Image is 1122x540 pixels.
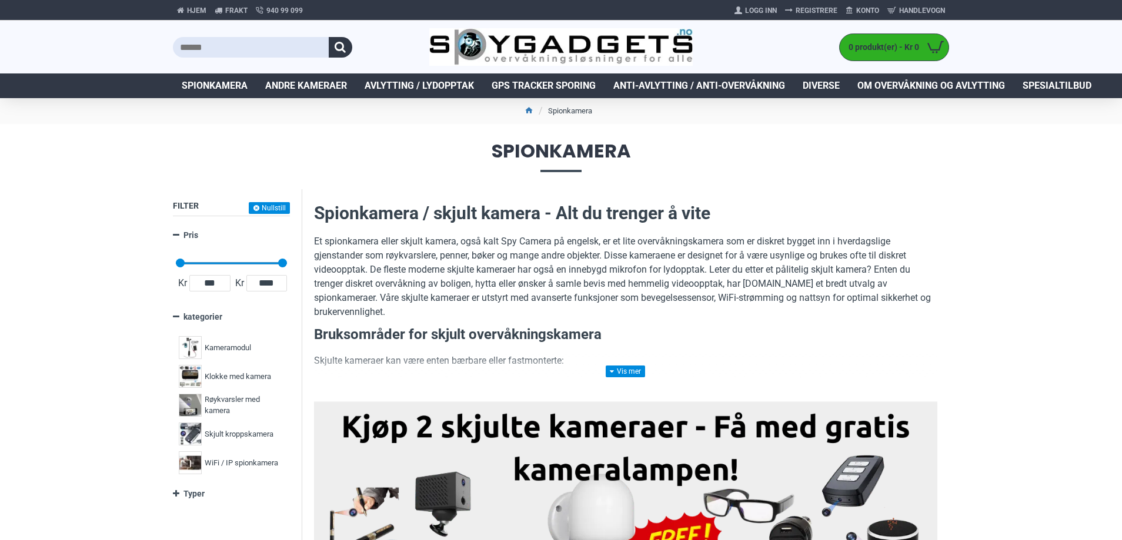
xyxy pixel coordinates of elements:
span: Avlytting / Lydopptak [365,79,474,93]
a: Logg Inn [730,1,781,20]
span: 940 99 099 [266,5,303,16]
img: Kameramodul [179,336,202,359]
a: Typer [173,484,290,504]
img: SpyGadgets.no [429,28,693,66]
span: Spionkamera [173,142,949,172]
a: Handlevogn [883,1,949,20]
a: Spionkamera [173,73,256,98]
a: Registrere [781,1,841,20]
a: Konto [841,1,883,20]
span: Skjult kroppskamera [205,428,273,440]
span: Spionkamera [182,79,248,93]
button: Nullstill [249,202,290,214]
a: GPS Tracker Sporing [483,73,605,98]
span: Spesialtilbud [1023,79,1091,93]
span: Andre kameraer [265,79,347,93]
img: Klokke med kamera [179,365,202,388]
span: Om overvåkning og avlytting [857,79,1005,93]
span: 0 produkt(er) - Kr 0 [840,41,922,53]
span: Hjem [187,5,206,16]
strong: Bærbare spionkameraer: [338,375,445,386]
span: Konto [856,5,879,16]
a: Spesialtilbud [1014,73,1100,98]
img: Røykvarsler med kamera [179,394,202,417]
span: Klokke med kamera [205,371,271,383]
li: Disse kan tas med overalt og brukes til skjult filming i situasjoner der diskresjon er nødvendig ... [338,374,937,402]
span: Logg Inn [745,5,777,16]
a: Pris [173,225,290,246]
span: GPS Tracker Sporing [492,79,596,93]
p: Et spionkamera eller skjult kamera, også kalt Spy Camera på engelsk, er et lite overvåkningskamer... [314,234,937,319]
a: Diverse [794,73,849,98]
span: WiFi / IP spionkamera [205,457,278,469]
span: Diverse [803,79,840,93]
span: Filter [173,201,199,210]
span: Registrere [796,5,837,16]
p: Skjulte kameraer kan være enten bærbare eller fastmonterte: [314,354,937,368]
a: 0 produkt(er) - Kr 0 [840,34,949,61]
a: Om overvåkning og avlytting [849,73,1014,98]
span: Kameramodul [205,342,251,354]
a: kategorier [173,307,290,327]
span: Røykvarsler med kamera [205,394,281,417]
span: Frakt [225,5,248,16]
img: WiFi / IP spionkamera [179,451,202,474]
a: Anti-avlytting / Anti-overvåkning [605,73,794,98]
span: Kr [233,276,246,290]
span: Kr [176,276,189,290]
h3: Bruksområder for skjult overvåkningskamera [314,325,937,345]
a: Andre kameraer [256,73,356,98]
img: Skjult kroppskamera [179,422,202,445]
span: Handlevogn [899,5,945,16]
h2: Spionkamera / skjult kamera - Alt du trenger å vite [314,201,937,226]
a: Avlytting / Lydopptak [356,73,483,98]
span: Anti-avlytting / Anti-overvåkning [613,79,785,93]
